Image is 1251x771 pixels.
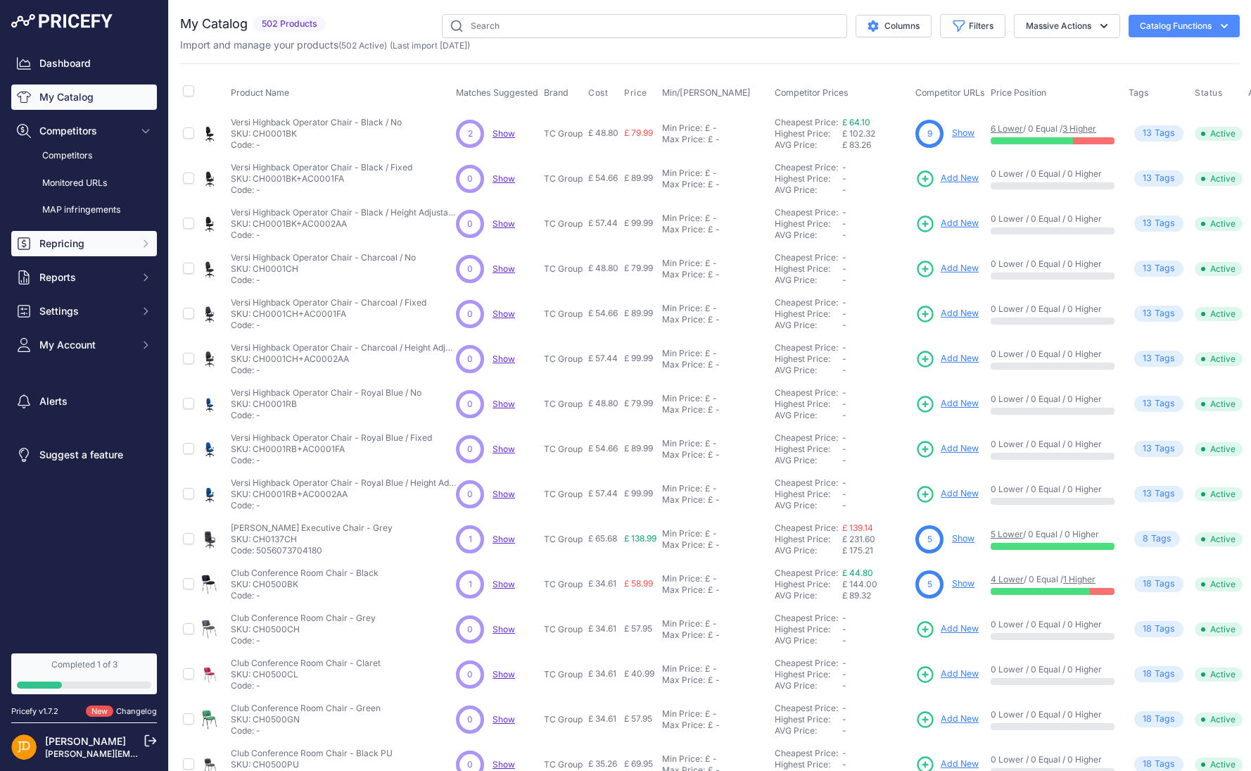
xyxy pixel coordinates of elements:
div: AVG Price: [775,230,842,241]
span: - [842,387,846,398]
a: Cheapest Price: [775,658,838,668]
p: 0 Lower / 0 Equal / 0 Higher [991,213,1115,225]
a: Show [952,127,974,138]
a: 5 Lower [991,529,1023,539]
span: £ 54.66 [588,173,618,183]
div: Max Price: [662,224,705,235]
div: £ [705,123,710,134]
p: SKU: CH0001BK+AC0001FA [231,173,412,184]
span: £ 89.99 [624,308,653,318]
div: Highest Price: [775,353,842,365]
div: Min Price: [662,213,702,224]
a: MAP infringements [11,198,157,222]
button: Repricing [11,231,157,256]
div: - [710,438,717,449]
a: Show [952,578,974,589]
a: Cheapest Price: [775,297,838,308]
button: Competitors [11,118,157,144]
a: Cheapest Price: [775,162,838,173]
div: Min Price: [662,258,702,269]
span: 0 [467,263,473,275]
p: Code: - [231,275,416,286]
div: Min Price: [662,303,702,314]
div: - [713,134,720,145]
span: - [842,365,846,375]
p: 0 Lower / 0 Equal / 0 Higher [991,394,1115,405]
div: £ [708,179,713,190]
button: Status [1195,87,1226,99]
span: - [842,320,846,330]
a: Show [493,353,515,364]
button: Price [624,87,650,99]
span: £ 48.80 [588,127,618,138]
a: Show [493,263,515,274]
a: Add New [915,349,979,369]
div: Min Price: [662,168,702,179]
p: TC Group [544,399,583,410]
span: Repricing [39,237,132,251]
span: Show [493,624,515,634]
p: Versi Highback Operator Chair - Royal Blue / Fixed [231,432,432,444]
a: Add New [915,169,979,189]
span: Competitor URLs [915,87,985,98]
button: Settings [11,299,157,324]
span: 9 [927,127,932,140]
span: - [842,432,846,443]
a: Add New [915,439,979,459]
a: Completed 1 of 3 [11,653,157,694]
span: Active [1195,172,1243,186]
div: AVG Price: [775,365,842,376]
span: Active [1195,397,1243,411]
span: Add New [941,622,979,636]
p: Versi Highback Operator Chair - Charcoal / No [231,252,416,263]
a: Cheapest Price: [775,432,838,443]
button: Columns [856,15,932,37]
a: Show [493,489,515,499]
div: - [710,303,717,314]
div: - [713,224,720,235]
p: TC Group [544,263,583,275]
span: 2 [468,127,473,140]
a: Show [493,308,515,319]
span: £ 79.99 [624,127,653,138]
a: Show [952,533,974,544]
span: 0 [467,353,473,365]
p: Code: - [231,320,426,331]
span: Add New [941,397,979,410]
p: TC Group [544,218,583,230]
span: Active [1195,442,1243,456]
a: Cheapest Price: [775,703,838,713]
p: SKU: CH0001RB [231,399,421,410]
span: £ 79.99 [624,398,653,408]
span: Matches Suggested [456,87,538,98]
a: Dashboard [11,51,157,76]
button: Cost [588,87,611,99]
span: 13 [1143,262,1152,275]
span: £ 102.32 [842,128,875,139]
p: Code: - [231,410,421,421]
div: £ 83.26 [842,139,910,151]
span: Reports [39,270,132,284]
div: Max Price: [662,404,705,415]
a: Cheapest Price: [775,207,838,218]
div: AVG Price: [775,320,842,331]
a: 4 Lower [991,574,1024,584]
a: Show [493,444,515,454]
div: Completed 1 of 3 [17,659,151,670]
a: Show [493,128,515,139]
a: Show [493,714,515,725]
span: Settings [39,304,132,318]
div: - [710,348,717,359]
span: - [842,230,846,240]
p: Versi Highback Operator Chair - Royal Blue / No [231,387,421,399]
span: 13 [1143,127,1152,140]
span: Price Position [991,87,1046,98]
span: £ 79.99 [624,263,653,273]
nav: Sidebar [11,51,157,637]
a: 1 Higher [1063,574,1096,584]
a: Changelog [116,706,157,716]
